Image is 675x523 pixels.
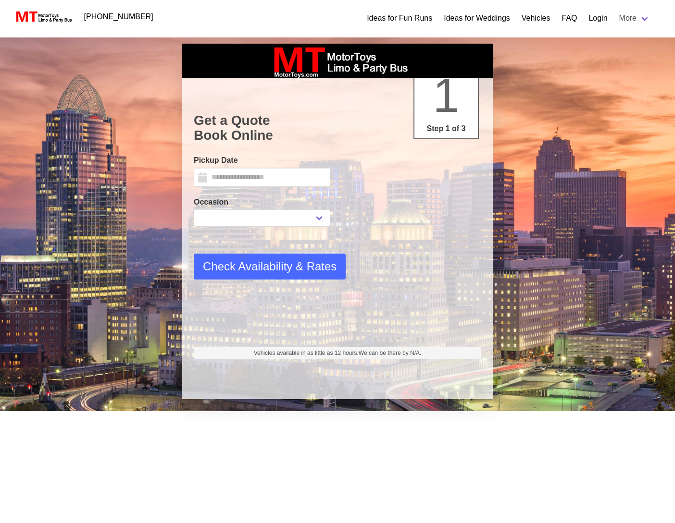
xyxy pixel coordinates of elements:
a: Login [588,12,607,24]
span: We can be there by N/A. [359,350,422,356]
span: Check Availability & Rates [203,258,337,275]
span: Vehicles available in as little as 12 hours. [254,349,422,357]
a: Vehicles [522,12,550,24]
a: Ideas for Weddings [444,12,510,24]
a: FAQ [562,12,577,24]
a: More [613,9,656,28]
p: Step 1 of 3 [418,123,474,134]
img: box_logo_brand.jpeg [265,44,410,78]
label: Occasion [194,196,330,208]
h1: Get a Quote Book Online [194,113,481,143]
label: Pickup Date [194,155,330,166]
a: Ideas for Fun Runs [367,12,432,24]
span: 1 [433,68,460,122]
button: Check Availability & Rates [194,254,346,280]
a: [PHONE_NUMBER] [78,7,159,26]
img: MotorToys Logo [13,10,73,24]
